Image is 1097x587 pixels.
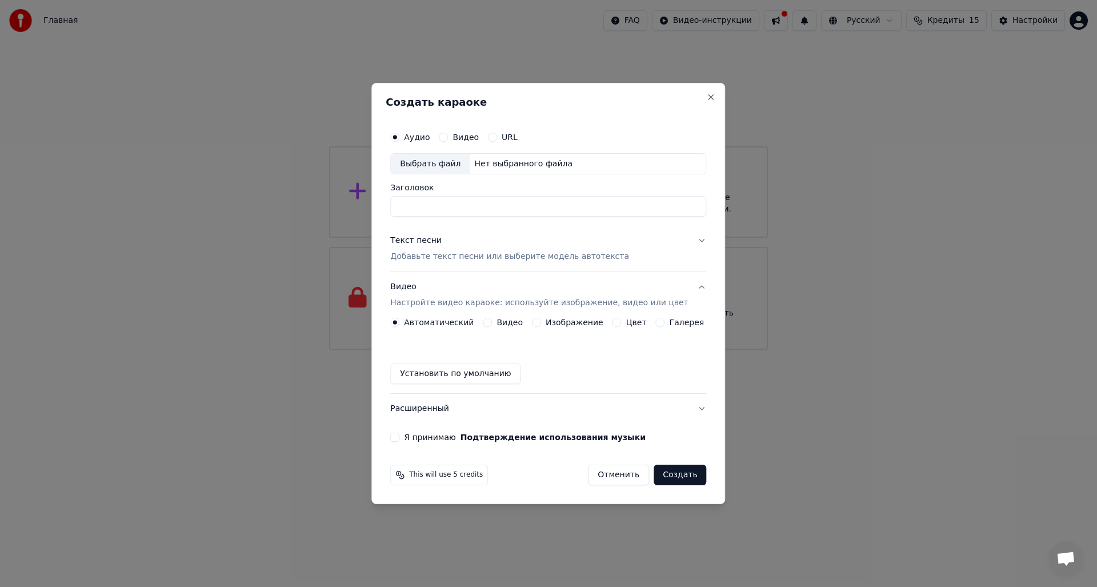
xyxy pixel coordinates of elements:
[390,364,521,384] button: Установить по умолчанию
[470,158,577,170] div: Нет выбранного файла
[404,133,430,141] label: Аудио
[588,465,649,485] button: Отменить
[546,318,603,326] label: Изображение
[390,226,706,272] button: Текст песниДобавьте текст песни или выберите модель автотекста
[461,433,646,441] button: Я принимаю
[390,394,706,424] button: Расширенный
[386,97,711,107] h2: Создать караоке
[670,318,704,326] label: Галерея
[404,318,474,326] label: Автоматический
[390,273,706,318] button: ВидеоНастройте видео караоке: используйте изображение, видео или цвет
[390,297,688,309] p: Настройте видео караоке: используйте изображение, видео или цвет
[390,282,688,309] div: Видео
[404,433,646,441] label: Я принимаю
[390,251,629,263] p: Добавьте текст песни или выберите модель автотекста
[453,133,479,141] label: Видео
[502,133,518,141] label: URL
[409,470,483,480] span: This will use 5 credits
[390,235,442,247] div: Текст песни
[390,318,706,393] div: ВидеоНастройте видео караоке: используйте изображение, видео или цвет
[391,154,470,174] div: Выбрать файл
[497,318,523,326] label: Видео
[390,184,706,192] label: Заголовок
[626,318,647,326] label: Цвет
[654,465,706,485] button: Создать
